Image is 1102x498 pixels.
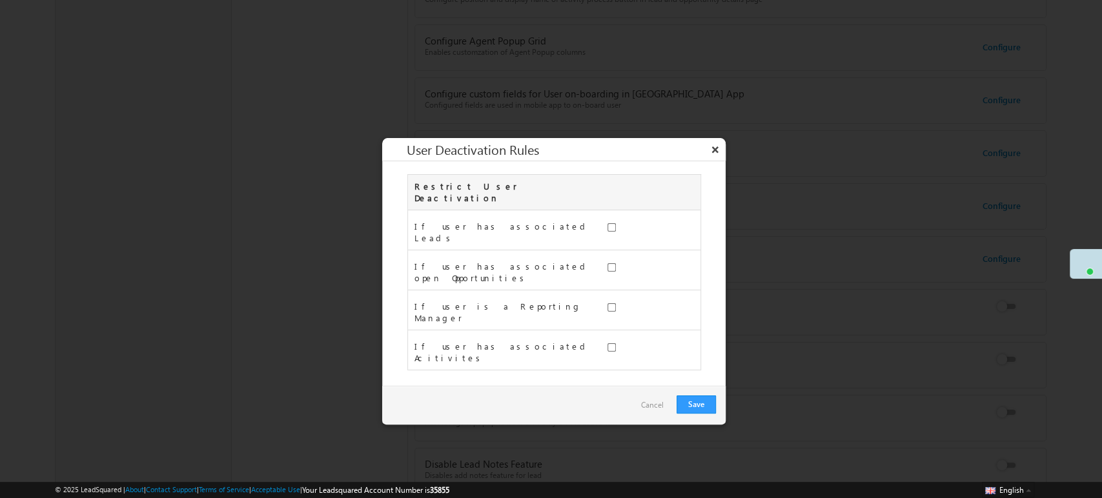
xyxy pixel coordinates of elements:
a: Acceptable Use [251,485,300,493]
span: Your Leadsquared Account Number is [302,485,449,495]
button: English [982,482,1034,497]
span: If user has associated open Opportunities [414,261,590,283]
a: Terms of Service [199,485,249,493]
a: Contact Support [146,485,197,493]
button: × [705,138,726,161]
span: © 2025 LeadSquared | | | | | [55,484,449,496]
a: Cancel [635,395,670,415]
span: If user is a Reporting Manager [414,301,582,323]
span: If user has associated Acitivites [414,341,590,363]
span: User Deactivation Rules [407,140,539,158]
span: English [999,485,1023,495]
a: About [125,485,144,493]
span: If user has associated Leads [414,221,590,243]
div: Restrict User Deactivation [408,175,600,210]
span: 35855 [430,485,449,495]
button: Save [677,395,716,413]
